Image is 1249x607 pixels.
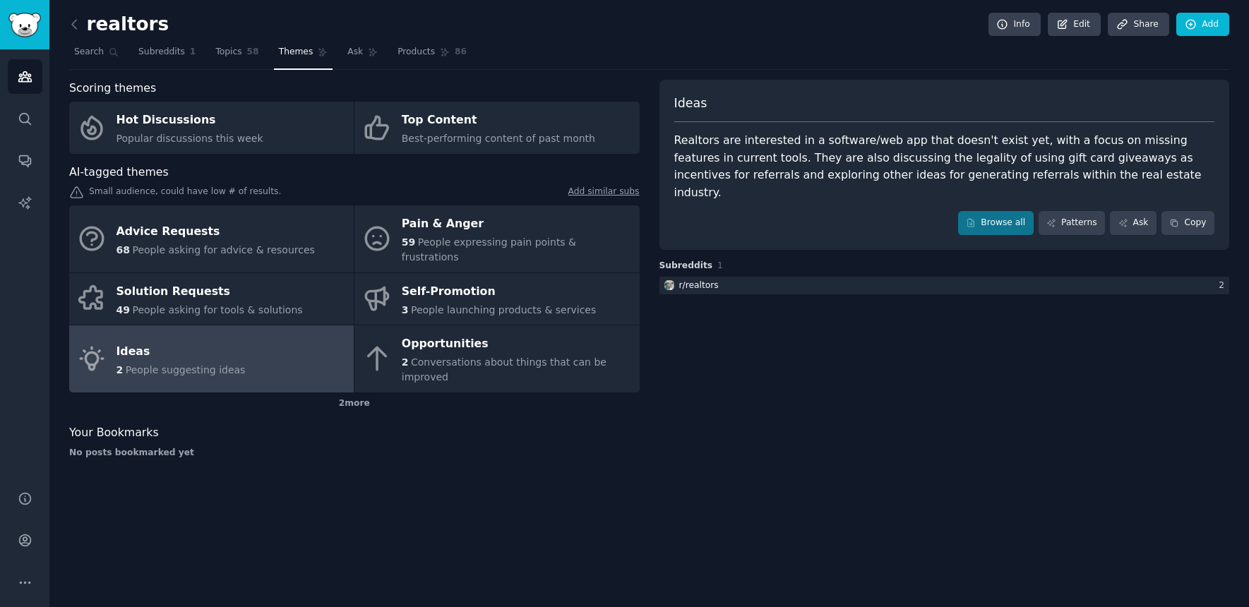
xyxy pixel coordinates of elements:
[402,236,576,263] span: People expressing pain points & frustrations
[210,41,263,70] a: Topics58
[1176,13,1229,37] a: Add
[1039,211,1105,235] a: Patterns
[347,46,363,59] span: Ask
[69,13,169,36] h2: realtors
[398,46,435,59] span: Products
[116,304,130,315] span: 49
[402,333,632,356] div: Opportunities
[69,164,169,181] span: AI-tagged themes
[717,260,723,270] span: 1
[674,95,707,112] span: Ideas
[69,41,124,70] a: Search
[958,211,1034,235] a: Browse all
[69,205,354,272] a: Advice Requests68People asking for advice & resources
[455,46,467,59] span: 86
[138,46,185,59] span: Subreddits
[69,447,640,459] div: No posts bookmarked yet
[69,392,640,415] div: 2 more
[132,304,302,315] span: People asking for tools & solutions
[116,364,124,375] span: 2
[1110,211,1157,235] a: Ask
[342,41,383,70] a: Ask
[568,186,640,200] a: Add similar subs
[247,46,259,59] span: 58
[659,277,1230,294] a: realtorsr/realtors2
[402,213,632,236] div: Pain & Anger
[69,102,354,154] a: Hot DiscussionsPopular discussions this week
[116,109,263,132] div: Hot Discussions
[116,280,303,303] div: Solution Requests
[402,133,595,144] span: Best-performing content of past month
[116,340,246,363] div: Ideas
[664,280,674,290] img: realtors
[69,273,354,325] a: Solution Requests49People asking for tools & solutions
[132,244,314,256] span: People asking for advice & resources
[354,102,639,154] a: Top ContentBest-performing content of past month
[1161,211,1214,235] button: Copy
[126,364,246,375] span: People suggesting ideas
[69,186,640,200] div: Small audience, could have low # of results.
[411,304,596,315] span: People launching products & services
[354,325,639,392] a: Opportunities2Conversations about things that can be improved
[133,41,201,70] a: Subreddits1
[393,41,472,70] a: Products86
[402,280,597,303] div: Self-Promotion
[116,220,315,243] div: Advice Requests
[402,304,409,315] span: 3
[402,109,595,132] div: Top Content
[116,244,130,256] span: 68
[190,46,196,59] span: 1
[1219,280,1229,292] div: 2
[116,133,263,144] span: Popular discussions this week
[279,46,313,59] span: Themes
[1108,13,1169,37] a: Share
[69,80,156,97] span: Scoring themes
[69,325,354,392] a: Ideas2People suggesting ideas
[354,205,639,272] a: Pain & Anger59People expressing pain points & frustrations
[69,424,159,442] span: Your Bookmarks
[8,13,41,37] img: GummySearch logo
[74,46,104,59] span: Search
[659,260,713,272] span: Subreddits
[674,132,1215,201] div: Realtors are interested in a software/web app that doesn't exist yet, with a focus on missing fea...
[354,273,639,325] a: Self-Promotion3People launching products & services
[402,356,606,383] span: Conversations about things that can be improved
[215,46,241,59] span: Topics
[402,236,415,248] span: 59
[1048,13,1101,37] a: Edit
[402,356,409,368] span: 2
[274,41,333,70] a: Themes
[679,280,719,292] div: r/ realtors
[988,13,1041,37] a: Info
